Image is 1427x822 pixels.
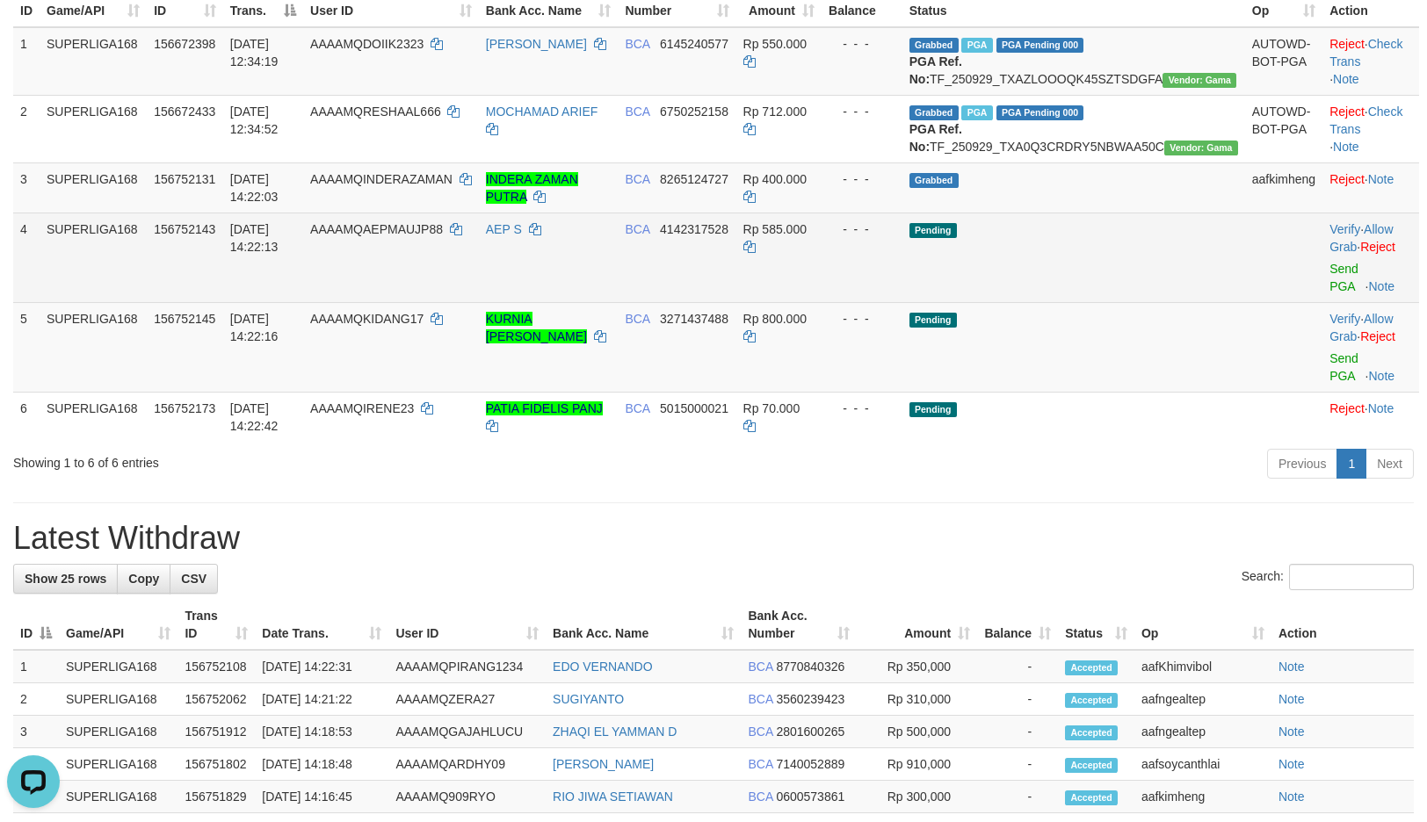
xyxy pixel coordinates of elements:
[553,660,653,674] a: EDO VERNANDO
[1322,95,1419,162] td: · ·
[13,95,40,162] td: 2
[310,37,424,51] span: AAAAMQDOIIK2323
[625,312,649,326] span: BCA
[625,222,649,236] span: BCA
[40,213,147,302] td: SUPERLIGA168
[909,54,962,86] b: PGA Ref. No:
[902,95,1245,162] td: TF_250929_TXA0Q3CRDRY5NBWAA50C
[857,748,977,781] td: Rp 910,000
[1058,600,1134,650] th: Status: activate to sort column ascending
[977,781,1058,813] td: -
[1245,95,1322,162] td: AUTOWD-BOT-PGA
[310,401,414,415] span: AAAAMQIRENE23
[546,600,741,650] th: Bank Acc. Name: activate to sort column ascending
[1329,401,1365,415] a: Reject
[1329,312,1393,343] a: Allow Grab
[625,172,649,186] span: BCA
[902,27,1245,96] td: TF_250929_TXAZLOOOQK45SZTSDGFA
[154,401,215,415] span: 156752173
[1322,213,1419,302] td: · ·
[59,748,177,781] td: SUPERLIGA168
[1333,72,1359,86] a: Note
[1369,369,1395,383] a: Note
[177,600,255,650] th: Trans ID: activate to sort column ascending
[388,748,546,781] td: AAAAMQARDHY09
[310,105,441,119] span: AAAAMQRESHAAL666
[909,402,957,417] span: Pending
[40,392,147,442] td: SUPERLIGA168
[741,600,857,650] th: Bank Acc. Number: activate to sort column ascending
[625,37,649,51] span: BCA
[1279,692,1305,706] a: Note
[1360,329,1395,343] a: Reject
[1329,351,1358,383] a: Send PGA
[909,223,957,238] span: Pending
[660,37,728,51] span: Copy 6145240577 to clipboard
[660,401,728,415] span: Copy 5015000021 to clipboard
[743,401,800,415] span: Rp 70.000
[1279,757,1305,771] a: Note
[1289,564,1414,590] input: Search:
[1329,37,1402,68] a: Check Trans
[40,95,147,162] td: SUPERLIGA168
[310,222,443,236] span: AAAAMQAEPMAUJP88
[230,37,279,68] span: [DATE] 12:34:19
[177,650,255,683] td: 156752108
[977,600,1058,650] th: Balance: activate to sort column ascending
[255,683,388,716] td: [DATE] 14:21:22
[1322,392,1419,442] td: ·
[13,27,40,96] td: 1
[553,725,677,739] a: ZHAQI EL YAMMAN D
[1134,650,1271,683] td: aafKhimvibol
[909,122,962,154] b: PGA Ref. No:
[829,220,895,238] div: - - -
[1369,279,1395,293] a: Note
[486,37,587,51] a: [PERSON_NAME]
[230,105,279,136] span: [DATE] 12:34:52
[59,683,177,716] td: SUPERLIGA168
[13,716,59,748] td: 3
[743,172,807,186] span: Rp 400.000
[177,748,255,781] td: 156751802
[829,170,895,188] div: - - -
[13,213,40,302] td: 4
[154,37,215,51] span: 156672398
[1065,790,1118,805] span: Accepted
[857,716,977,748] td: Rp 500,000
[13,302,40,392] td: 5
[1065,725,1118,740] span: Accepted
[660,172,728,186] span: Copy 8265124727 to clipboard
[154,222,215,236] span: 156752143
[59,600,177,650] th: Game/API: activate to sort column ascending
[857,650,977,683] td: Rp 350,000
[40,162,147,213] td: SUPERLIGA168
[829,310,895,328] div: - - -
[255,781,388,813] td: [DATE] 14:16:45
[154,172,215,186] span: 156752131
[388,600,546,650] th: User ID: activate to sort column ascending
[748,790,772,804] span: BCA
[660,312,728,326] span: Copy 3271437488 to clipboard
[1279,725,1305,739] a: Note
[1164,141,1238,155] span: Vendor URL: https://trx31.1velocity.biz
[230,172,279,204] span: [DATE] 14:22:03
[977,683,1058,716] td: -
[996,38,1084,53] span: PGA Pending
[255,650,388,683] td: [DATE] 14:22:31
[625,105,649,119] span: BCA
[486,401,603,415] a: PATIA FIDELIS PANJ
[170,564,218,594] a: CSV
[13,650,59,683] td: 1
[1333,140,1359,154] a: Note
[388,781,546,813] td: AAAAMQ909RYO
[829,35,895,53] div: - - -
[743,312,807,326] span: Rp 800.000
[977,748,1058,781] td: -
[553,790,673,804] a: RIO JIWA SETIAWAN
[1329,222,1393,254] span: ·
[181,572,206,586] span: CSV
[909,105,959,120] span: Grabbed
[255,600,388,650] th: Date Trans.: activate to sort column ascending
[996,105,1084,120] span: PGA Pending
[25,572,106,586] span: Show 25 rows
